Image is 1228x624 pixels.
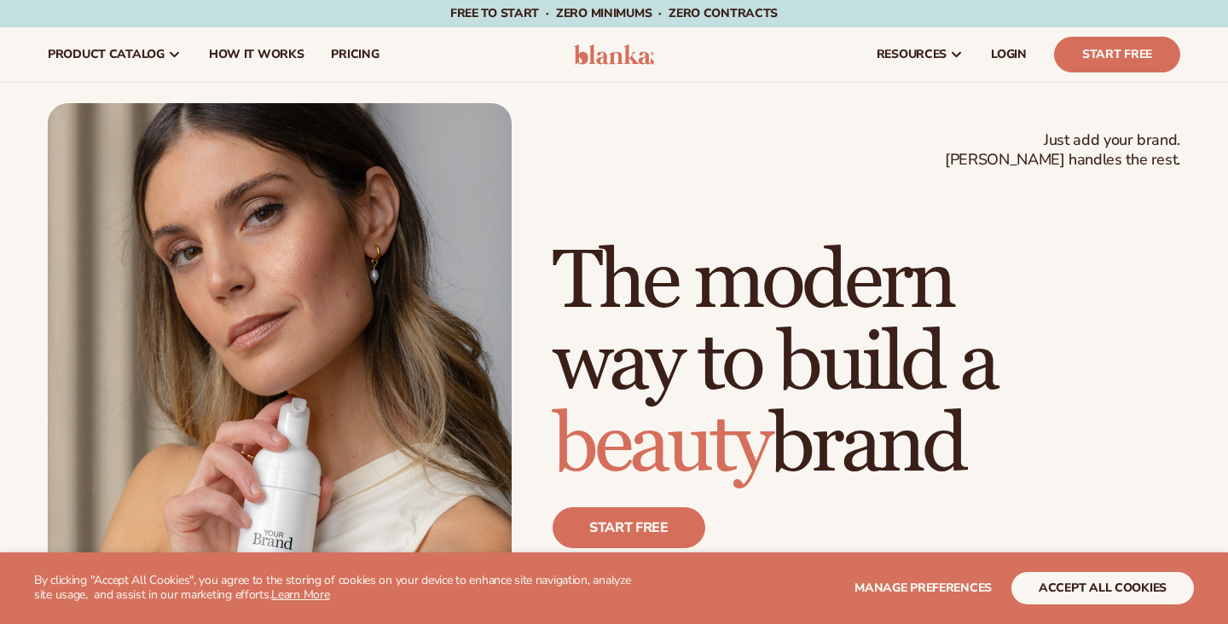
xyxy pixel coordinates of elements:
a: Start free [553,507,705,548]
span: Just add your brand. [PERSON_NAME] handles the rest. [945,130,1180,170]
span: resources [877,48,947,61]
span: pricing [331,48,379,61]
a: product catalog [34,27,195,82]
span: product catalog [48,48,165,61]
a: resources [863,27,977,82]
img: logo [574,44,655,65]
a: How It Works [195,27,318,82]
button: Manage preferences [854,572,992,604]
a: Learn More [271,586,329,603]
span: Manage preferences [854,580,992,596]
span: beauty [553,396,769,495]
a: Start Free [1054,37,1180,72]
p: By clicking "Accept All Cookies", you agree to the storing of cookies on your device to enhance s... [34,574,641,603]
span: LOGIN [991,48,1027,61]
button: accept all cookies [1011,572,1194,604]
h1: The modern way to build a brand [553,241,1180,487]
span: Free to start · ZERO minimums · ZERO contracts [450,5,778,21]
a: LOGIN [977,27,1040,82]
a: pricing [317,27,392,82]
span: How It Works [209,48,304,61]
